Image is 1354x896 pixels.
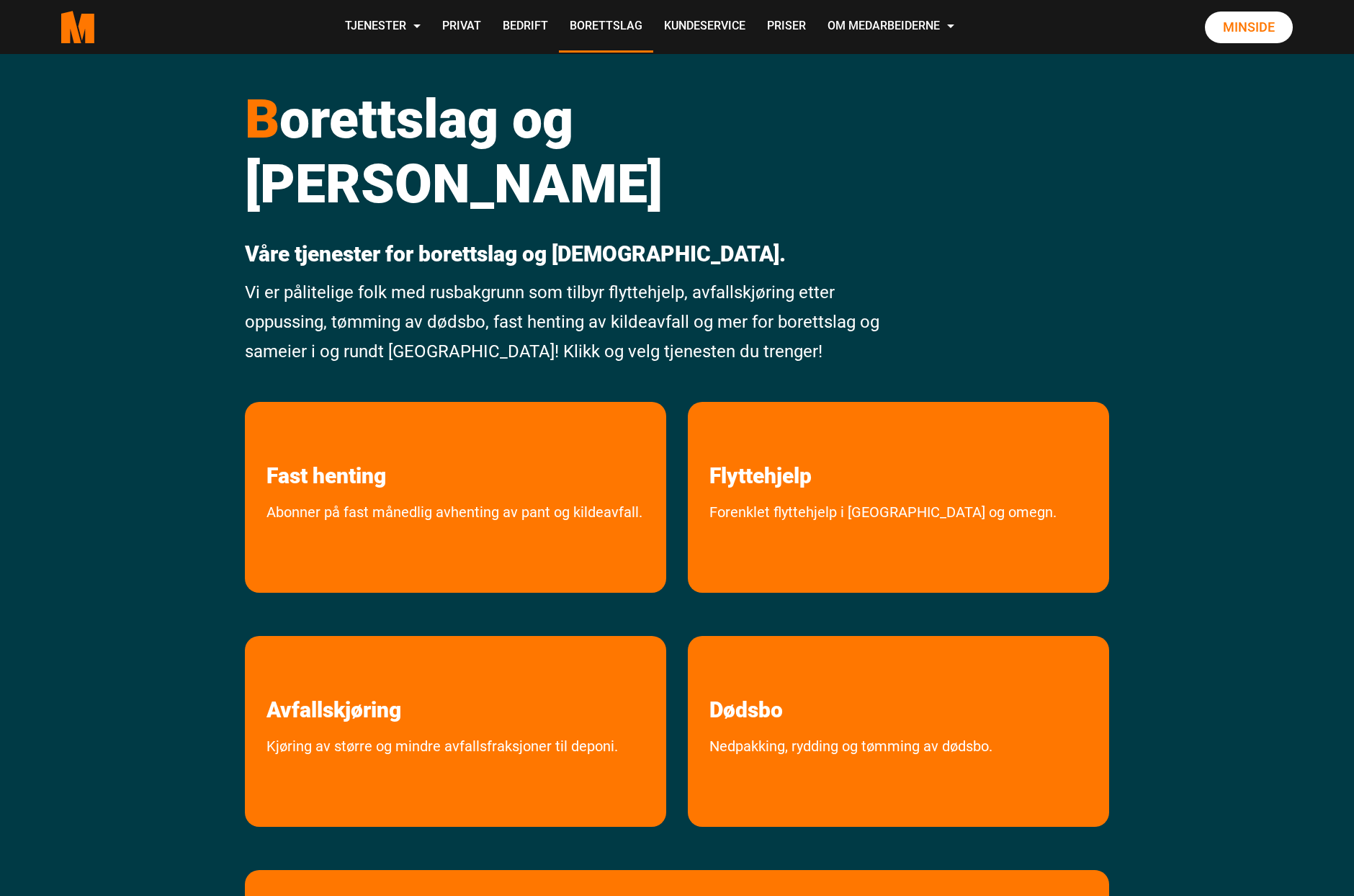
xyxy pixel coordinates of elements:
a: Forenklet flyttehjelp i Oslo og omegn. [688,500,1078,586]
a: les mer om Avfallskjøring [245,636,423,723]
p: Våre tjenester for borettslag og [DEMOGRAPHIC_DATA]. [245,241,888,267]
a: les mer om Flyttehjelp [688,402,833,489]
a: Abonner på fast månedlig avhenting av pant og kildeavfall. [245,500,664,586]
a: Om Medarbeiderne [817,1,965,53]
a: Kjøring av større og mindre avfallsfraksjoner til deponi. [245,734,640,820]
p: Vi er pålitelige folk med rusbakgrunn som tilbyr flyttehjelp, avfallskjøring etter oppussing, tøm... [245,278,888,366]
a: Bedrift [492,1,559,53]
h1: orettslag og [PERSON_NAME] [245,86,888,216]
a: Priser [756,1,817,53]
a: Nedpakking, rydding og tømming av dødsbo. [688,734,1014,820]
a: Tjenester [334,1,431,53]
a: Kundeservice [653,1,756,53]
a: les mer om Dødsbo [688,636,804,723]
a: Minside [1205,12,1293,43]
span: B [245,87,279,151]
a: les mer om Fast henting [245,402,408,489]
a: Borettslag [559,1,653,53]
a: Privat [431,1,492,53]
